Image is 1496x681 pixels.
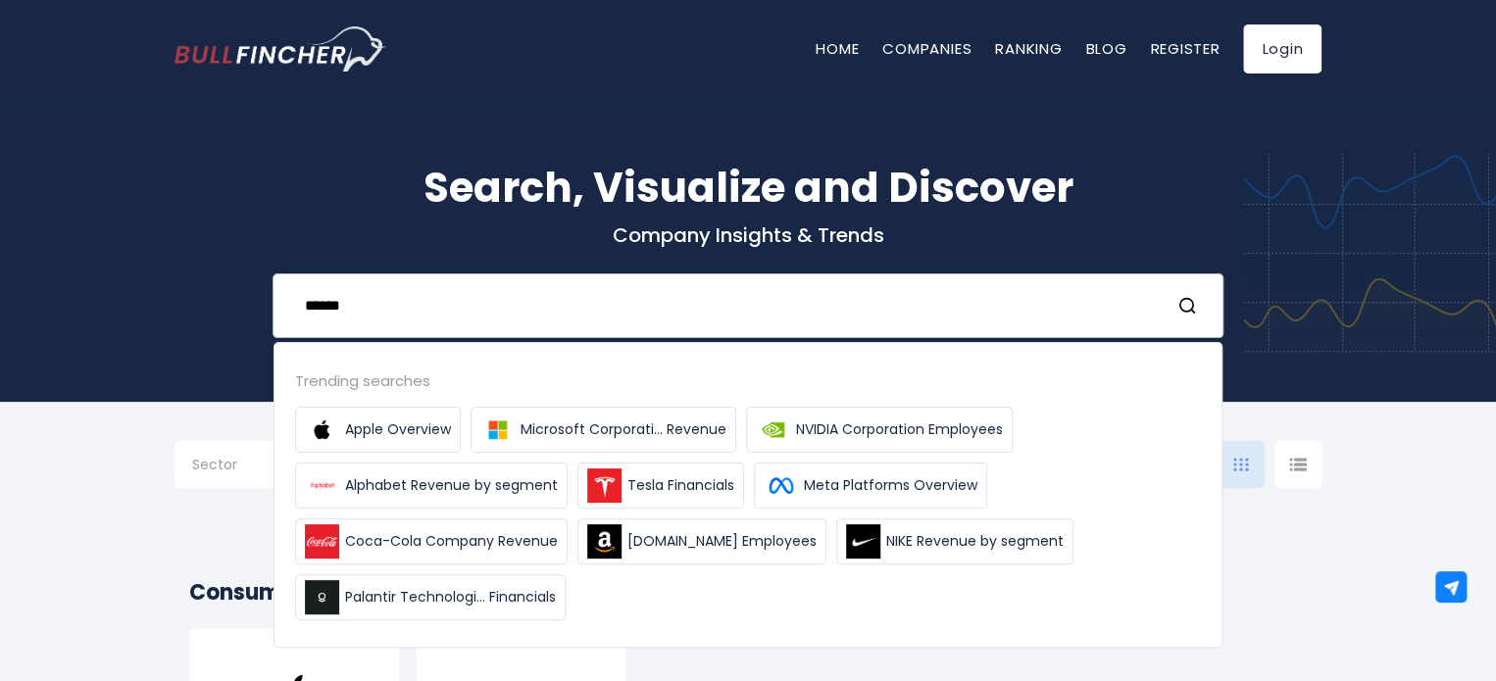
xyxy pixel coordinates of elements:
img: icon-comp-grid.svg [1233,458,1249,471]
input: Selection [192,449,318,484]
span: Apple Overview [345,419,451,440]
span: NVIDIA Corporation Employees [796,419,1003,440]
a: Go to homepage [175,26,385,72]
img: icon-comp-list-view.svg [1289,458,1307,471]
a: Meta Platforms Overview [754,462,987,509]
img: Bullfincher logo [175,26,386,72]
div: Trending searches [295,369,1201,392]
a: Palantir Technologi... Financials [295,574,566,620]
h2: Consumer Electronics [189,576,1307,608]
a: Tesla Financials [577,462,744,509]
span: Palantir Technologi... Financials [345,587,556,608]
span: NIKE Revenue by segment [886,531,1064,552]
a: Home [816,38,859,59]
p: Company Insights & Trends [175,222,1321,248]
a: NIKE Revenue by segment [836,518,1073,564]
a: Apple Overview [295,407,461,453]
a: Login [1243,24,1321,73]
a: Companies [882,38,972,59]
span: Meta Platforms Overview [804,475,977,496]
a: [DOMAIN_NAME] Employees [577,518,826,564]
button: Search [1177,293,1203,318]
span: [DOMAIN_NAME] Employees [627,531,817,552]
a: Coca-Cola Company Revenue [295,518,568,564]
a: Microsoft Corporati... Revenue [471,407,736,453]
a: Register [1150,38,1220,59]
span: Coca-Cola Company Revenue [345,531,558,552]
a: NVIDIA Corporation Employees [746,407,1013,453]
span: Alphabet Revenue by segment [345,475,558,496]
span: Microsoft Corporati... Revenue [521,419,726,440]
a: Ranking [995,38,1062,59]
a: Blog [1085,38,1126,59]
a: Alphabet Revenue by segment [295,462,568,509]
span: Tesla Financials [627,475,734,496]
span: Sector [192,456,237,473]
h1: Search, Visualize and Discover [175,157,1321,219]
